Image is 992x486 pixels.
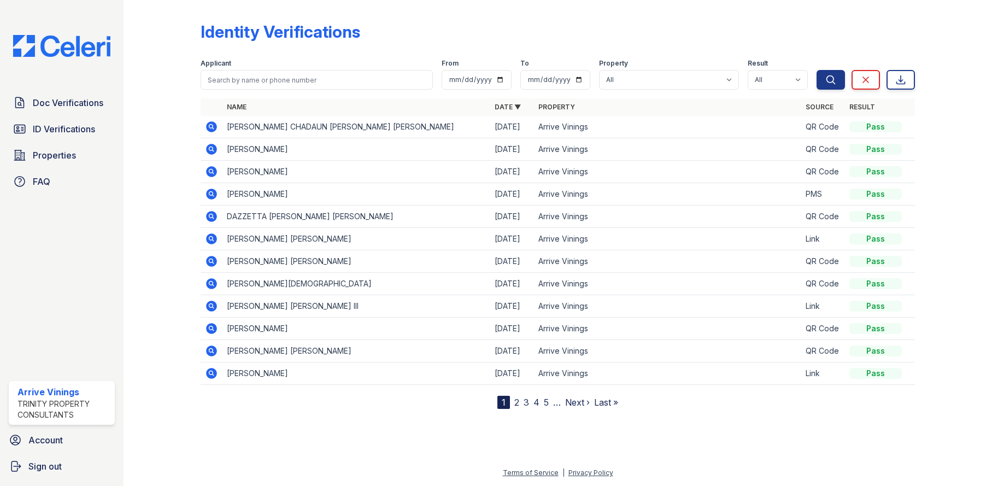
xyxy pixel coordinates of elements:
[801,250,845,273] td: QR Code
[849,256,902,267] div: Pass
[534,295,802,318] td: Arrive Vinings
[801,273,845,295] td: QR Code
[599,59,628,68] label: Property
[849,121,902,132] div: Pass
[534,340,802,362] td: Arrive Vinings
[490,318,534,340] td: [DATE]
[801,340,845,362] td: QR Code
[490,183,534,206] td: [DATE]
[222,318,490,340] td: [PERSON_NAME]
[222,228,490,250] td: [PERSON_NAME] [PERSON_NAME]
[594,397,618,408] a: Last »
[497,396,510,409] div: 1
[495,103,521,111] a: Date ▼
[222,138,490,161] td: [PERSON_NAME]
[222,340,490,362] td: [PERSON_NAME] [PERSON_NAME]
[849,301,902,312] div: Pass
[442,59,459,68] label: From
[17,385,110,399] div: Arrive Vinings
[490,228,534,250] td: [DATE]
[534,250,802,273] td: Arrive Vinings
[801,206,845,228] td: QR Code
[201,70,433,90] input: Search by name or phone number
[222,295,490,318] td: [PERSON_NAME] [PERSON_NAME] III
[849,233,902,244] div: Pass
[490,116,534,138] td: [DATE]
[748,59,768,68] label: Result
[849,323,902,334] div: Pass
[222,362,490,385] td: [PERSON_NAME]
[534,362,802,385] td: Arrive Vinings
[562,469,565,477] div: |
[524,397,529,408] a: 3
[534,206,802,228] td: Arrive Vinings
[503,469,559,477] a: Terms of Service
[9,92,115,114] a: Doc Verifications
[565,397,590,408] a: Next ›
[801,362,845,385] td: Link
[201,59,231,68] label: Applicant
[849,211,902,222] div: Pass
[4,429,119,451] a: Account
[520,59,529,68] label: To
[28,460,62,473] span: Sign out
[801,228,845,250] td: Link
[568,469,613,477] a: Privacy Policy
[33,175,50,188] span: FAQ
[9,171,115,192] a: FAQ
[534,138,802,161] td: Arrive Vinings
[201,22,360,42] div: Identity Verifications
[538,103,575,111] a: Property
[534,228,802,250] td: Arrive Vinings
[490,250,534,273] td: [DATE]
[222,183,490,206] td: [PERSON_NAME]
[222,116,490,138] td: [PERSON_NAME] CHADAUN [PERSON_NAME] [PERSON_NAME]
[4,455,119,477] a: Sign out
[28,434,63,447] span: Account
[222,206,490,228] td: DAZZETTA [PERSON_NAME] [PERSON_NAME]
[801,183,845,206] td: PMS
[17,399,110,420] div: Trinity Property Consultants
[534,116,802,138] td: Arrive Vinings
[534,183,802,206] td: Arrive Vinings
[490,273,534,295] td: [DATE]
[222,273,490,295] td: [PERSON_NAME][DEMOGRAPHIC_DATA]
[849,103,875,111] a: Result
[801,138,845,161] td: QR Code
[533,397,539,408] a: 4
[514,397,519,408] a: 2
[4,35,119,57] img: CE_Logo_Blue-a8612792a0a2168367f1c8372b55b34899dd931a85d93a1a3d3e32e68fde9ad4.png
[849,346,902,356] div: Pass
[222,250,490,273] td: [PERSON_NAME] [PERSON_NAME]
[33,96,103,109] span: Doc Verifications
[801,161,845,183] td: QR Code
[33,149,76,162] span: Properties
[490,206,534,228] td: [DATE]
[553,396,561,409] span: …
[801,116,845,138] td: QR Code
[534,318,802,340] td: Arrive Vinings
[534,161,802,183] td: Arrive Vinings
[490,161,534,183] td: [DATE]
[849,189,902,200] div: Pass
[9,118,115,140] a: ID Verifications
[222,161,490,183] td: [PERSON_NAME]
[9,144,115,166] a: Properties
[849,166,902,177] div: Pass
[33,122,95,136] span: ID Verifications
[490,138,534,161] td: [DATE]
[490,362,534,385] td: [DATE]
[227,103,246,111] a: Name
[801,318,845,340] td: QR Code
[490,295,534,318] td: [DATE]
[806,103,833,111] a: Source
[534,273,802,295] td: Arrive Vinings
[849,368,902,379] div: Pass
[849,278,902,289] div: Pass
[849,144,902,155] div: Pass
[801,295,845,318] td: Link
[490,340,534,362] td: [DATE]
[544,397,549,408] a: 5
